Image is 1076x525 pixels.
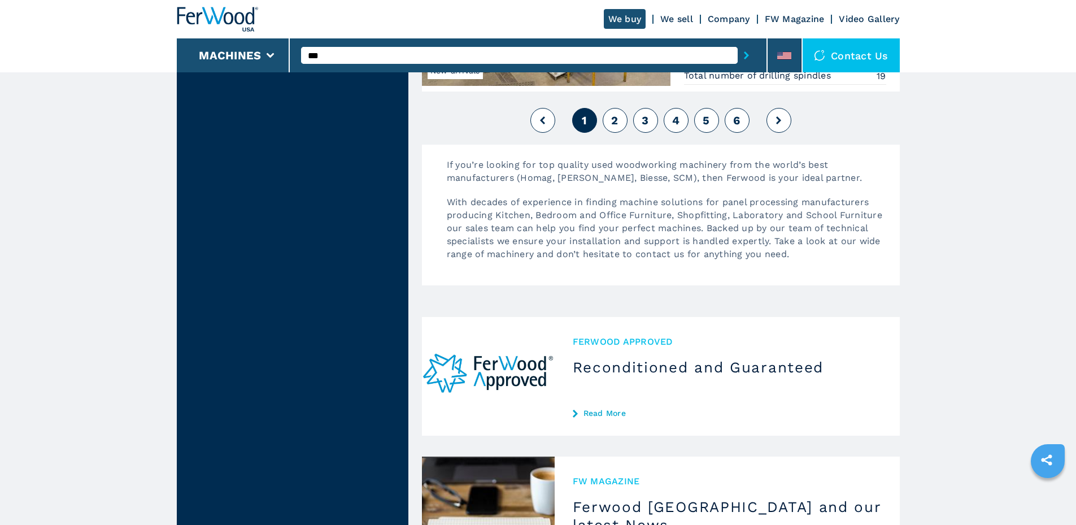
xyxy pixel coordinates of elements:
button: 4 [664,108,689,133]
a: We sell [660,14,693,24]
button: 1 [572,108,597,133]
span: 2 [611,114,618,127]
button: 3 [633,108,658,133]
p: If you’re looking for top quality used woodworking machinery from the world’s best manufacturers ... [435,158,900,196]
img: Contact us [814,50,825,61]
a: FW Magazine [765,14,825,24]
a: We buy [604,9,646,29]
img: Ferwood [177,7,258,32]
button: 5 [694,108,719,133]
span: 1 [582,114,587,127]
span: FW MAGAZINE [573,475,882,488]
img: Reconditioned and Guaranteed [422,317,555,436]
iframe: Chat [1028,474,1068,517]
span: 5 [703,114,709,127]
h3: Reconditioned and Guaranteed [573,358,882,376]
span: Ferwood Approved [573,335,882,348]
span: 3 [642,114,648,127]
em: 19 [877,70,886,83]
div: Contact us [803,38,900,72]
button: Machines [199,49,261,62]
button: 2 [603,108,628,133]
a: Video Gallery [839,14,899,24]
span: 4 [672,114,679,127]
p: Total number of drilling spindles [684,70,834,82]
a: sharethis [1033,446,1061,474]
a: Company [708,14,750,24]
a: Read More [573,409,882,418]
p: With decades of experience in finding machine solutions for panel processing manufacturers produc... [435,196,900,272]
button: 6 [725,108,750,133]
span: 6 [733,114,740,127]
button: submit-button [738,42,755,68]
